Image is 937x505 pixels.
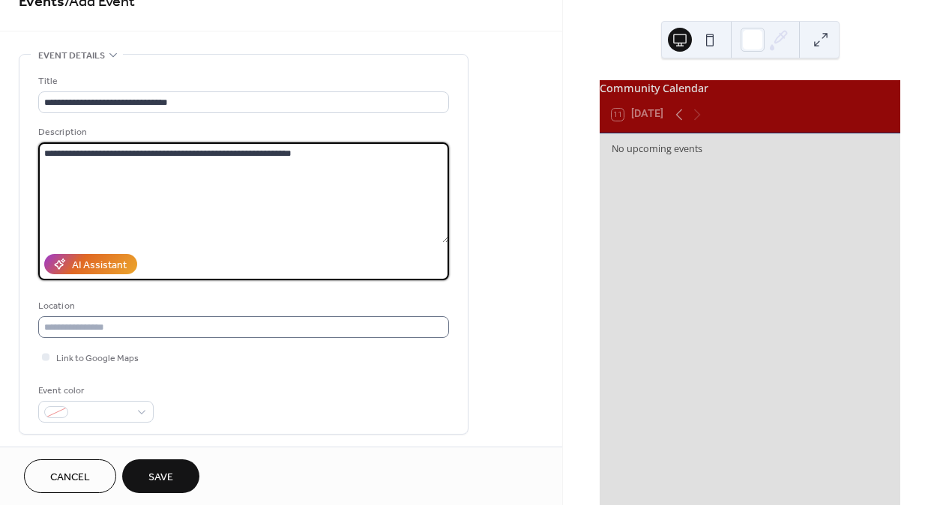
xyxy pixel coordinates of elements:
[38,383,151,399] div: Event color
[50,470,90,486] span: Cancel
[148,470,173,486] span: Save
[600,80,900,97] div: Community Calendar
[38,124,446,140] div: Description
[56,351,139,366] span: Link to Google Maps
[38,48,105,64] span: Event details
[44,254,137,274] button: AI Assistant
[612,142,888,157] div: No upcoming events
[38,73,446,89] div: Title
[38,298,446,314] div: Location
[122,459,199,493] button: Save
[24,459,116,493] button: Cancel
[72,258,127,273] div: AI Assistant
